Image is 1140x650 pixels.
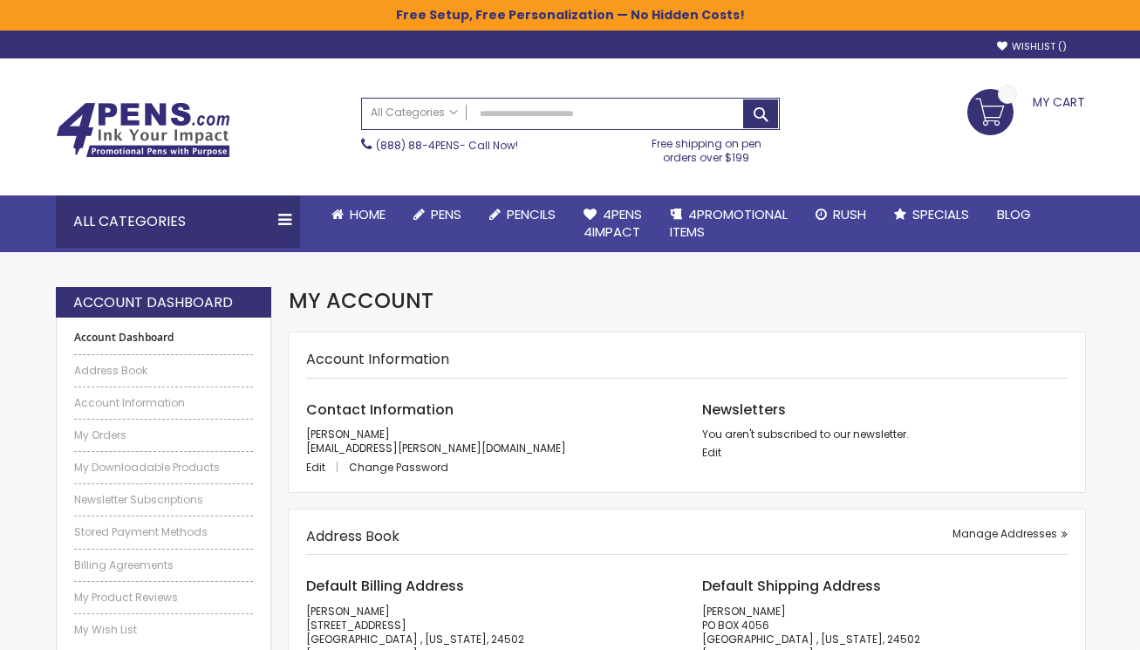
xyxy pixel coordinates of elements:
a: Edit [306,460,346,475]
a: Pencils [475,195,570,234]
strong: Address Book [306,526,399,546]
strong: Account Dashboard [73,293,233,312]
p: [PERSON_NAME] [EMAIL_ADDRESS][PERSON_NAME][DOMAIN_NAME] [306,428,672,455]
a: Blog [983,195,1045,234]
a: My Orders [74,428,254,442]
span: All Categories [371,106,458,120]
a: Account Information [74,396,254,410]
span: Default Shipping Address [702,576,881,596]
a: All Categories [362,99,467,127]
span: Default Billing Address [306,576,464,596]
span: Contact Information [306,400,454,420]
span: - Call Now! [376,138,518,153]
span: Rush [833,205,866,223]
a: Billing Agreements [74,558,254,572]
span: 4Pens 4impact [584,205,642,241]
strong: Account Dashboard [74,331,254,345]
a: My Downloadable Products [74,461,254,475]
a: My Product Reviews [74,591,254,605]
a: 4Pens4impact [570,195,656,252]
strong: Account Information [306,349,449,369]
span: 4PROMOTIONAL ITEMS [670,205,788,241]
a: Rush [802,195,880,234]
a: Stored Payment Methods [74,525,254,539]
a: 4PROMOTIONALITEMS [656,195,802,252]
a: Address Book [74,364,254,378]
span: Home [350,205,386,223]
a: Newsletter Subscriptions [74,493,254,507]
span: Pens [431,205,461,223]
a: Specials [880,195,983,234]
p: You aren't subscribed to our newsletter. [702,428,1068,441]
a: (888) 88-4PENS [376,138,460,153]
img: 4Pens Custom Pens and Promotional Products [56,102,230,158]
a: My Wish List [74,623,254,637]
a: Wishlist [997,40,1067,53]
a: Manage Addresses [952,527,1068,541]
div: All Categories [56,195,300,248]
a: Pens [399,195,475,234]
a: Change Password [349,460,448,475]
div: Free shipping on pen orders over $199 [633,130,780,165]
span: Edit [306,460,325,475]
span: Blog [997,205,1031,223]
a: Edit [702,445,721,460]
a: Home [317,195,399,234]
span: My Account [289,286,433,315]
span: Newsletters [702,400,786,420]
span: Specials [912,205,969,223]
span: Pencils [507,205,556,223]
span: Manage Addresses [952,526,1057,541]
